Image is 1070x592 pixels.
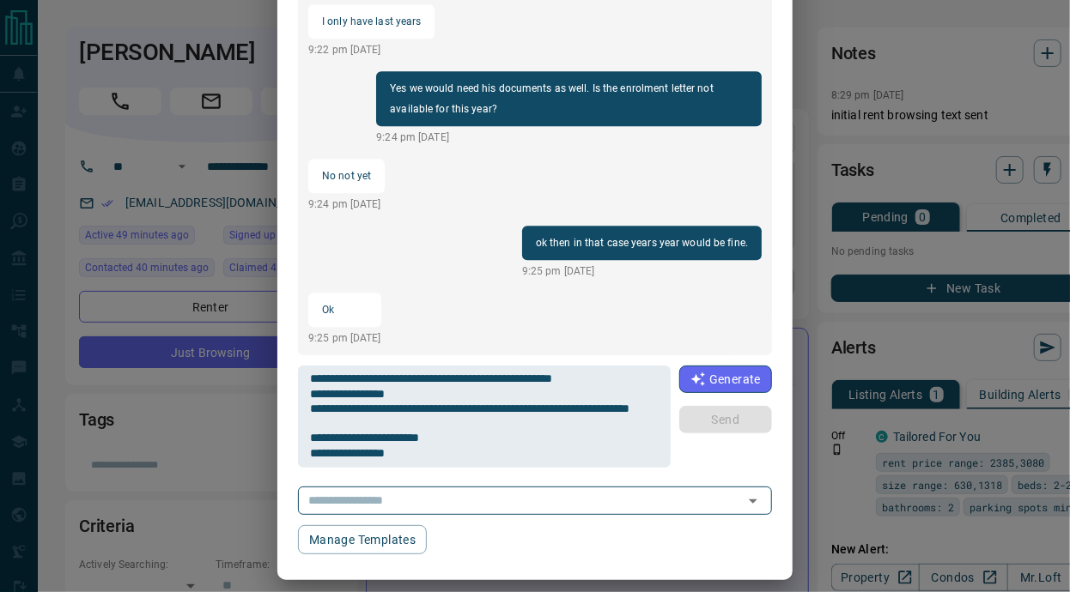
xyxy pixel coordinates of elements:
button: Manage Templates [298,525,427,554]
p: 9:25 pm [DATE] [308,330,381,346]
p: 9:22 pm [DATE] [308,42,435,57]
p: ok then in that case years year would be fine. [536,233,748,253]
p: No not yet [322,166,371,186]
p: 9:24 pm [DATE] [308,196,385,212]
p: I only have last years [322,11,421,32]
button: Generate [679,365,772,393]
p: Yes we would need his documents as well. Is the enrolment letter not available for this year? [390,78,748,119]
p: 9:24 pm [DATE] [376,130,762,145]
p: 9:25 pm [DATE] [522,263,762,279]
p: Ok [322,299,368,320]
button: Open [741,489,765,513]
